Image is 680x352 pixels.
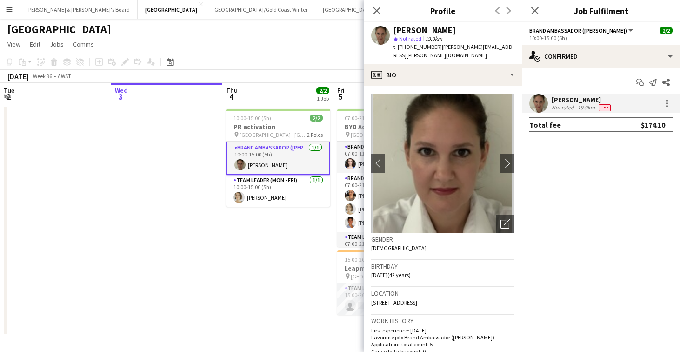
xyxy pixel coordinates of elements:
[4,86,14,95] span: Tue
[316,87,329,94] span: 2/2
[529,27,627,34] span: Brand Ambassador (Mon - Fri)
[337,250,441,315] app-job-card: 15:00-20:00 (5h)0/1Leapmotor @ Costcos [GEOGRAPHIC_DATA]1 RoleTeam Leader (Mon - Fri)33I0/115:00-...
[315,0,382,19] button: [GEOGRAPHIC_DATA]
[58,73,71,80] div: AWST
[336,91,345,102] span: 5
[337,264,441,272] h3: Leapmotor @ Costcos
[345,256,382,263] span: 15:00-20:00 (5h)
[393,43,513,59] span: | [PERSON_NAME][EMAIL_ADDRESS][PERSON_NAME][DOMAIN_NAME]
[233,115,271,122] span: 10:00-15:00 (5h)
[364,5,522,17] h3: Profile
[529,34,673,41] div: 10:00-15:00 (5h)
[351,273,402,280] span: [GEOGRAPHIC_DATA]
[225,91,238,102] span: 4
[205,0,315,19] button: [GEOGRAPHIC_DATA]/Gold Coast Winter
[576,104,597,111] div: 19.9km
[641,120,665,129] div: $174.10
[522,45,680,68] div: Confirmed
[496,215,514,233] div: Open photos pop-in
[2,91,14,102] span: 2
[226,122,330,131] h3: PR activation
[364,64,522,86] div: Bio
[226,142,330,175] app-card-role: Brand Ambassador ([PERSON_NAME])1/110:00-15:00 (5h)[PERSON_NAME]
[351,131,418,138] span: [GEOGRAPHIC_DATA] - [GEOGRAPHIC_DATA]
[30,40,40,48] span: Edit
[371,327,514,334] p: First experience: [DATE]
[393,43,442,50] span: t. [PHONE_NUMBER]
[7,72,29,81] div: [DATE]
[345,115,385,122] span: 07:00-21:00 (14h)
[138,0,205,19] button: [GEOGRAPHIC_DATA]
[7,22,111,36] h1: [GEOGRAPHIC_DATA]
[4,38,24,50] a: View
[337,86,345,95] span: Fri
[317,95,329,102] div: 1 Job
[552,104,576,111] div: Not rated
[393,26,456,34] div: [PERSON_NAME]
[660,27,673,34] span: 2/2
[399,35,421,42] span: Not rated
[371,317,514,325] h3: Work history
[371,341,514,348] p: Applications total count: 5
[522,5,680,17] h3: Job Fulfilment
[337,173,441,232] app-card-role: Brand Ambassador ([PERSON_NAME])3/307:00-21:00 (14h)[PERSON_NAME][PERSON_NAME][PERSON_NAME]
[226,109,330,207] app-job-card: 10:00-15:00 (5h)2/2PR activation [GEOGRAPHIC_DATA] - [GEOGRAPHIC_DATA]2 RolesBrand Ambassador ([P...
[552,95,613,104] div: [PERSON_NAME]
[73,40,94,48] span: Comms
[7,40,20,48] span: View
[19,0,138,19] button: [PERSON_NAME] & [PERSON_NAME]'s Board
[226,175,330,207] app-card-role: Team Leader (Mon - Fri)1/110:00-15:00 (5h)[PERSON_NAME]
[371,271,411,278] span: [DATE] (42 years)
[46,38,67,50] a: Jobs
[371,299,417,306] span: [STREET_ADDRESS]
[337,122,441,131] h3: BYD Activation @ HYROX
[337,232,441,266] app-card-role: Team Leader (Mon - Fri)1/107:00-21:00 (14h)
[69,38,98,50] a: Comms
[371,262,514,271] h3: Birthday
[310,115,323,122] span: 2/2
[529,27,634,34] button: Brand Ambassador ([PERSON_NAME])
[113,91,128,102] span: 3
[26,38,44,50] a: Edit
[307,131,323,138] span: 2 Roles
[115,86,128,95] span: Wed
[371,289,514,298] h3: Location
[371,334,514,341] p: Favourite job: Brand Ambassador ([PERSON_NAME])
[337,109,441,247] app-job-card: 07:00-21:00 (14h)5/5BYD Activation @ HYROX [GEOGRAPHIC_DATA] - [GEOGRAPHIC_DATA]3 RolesBrand Amba...
[50,40,64,48] span: Jobs
[240,131,307,138] span: [GEOGRAPHIC_DATA] - [GEOGRAPHIC_DATA]
[599,104,611,111] span: Fee
[31,73,54,80] span: Week 36
[337,283,441,315] app-card-role: Team Leader (Mon - Fri)33I0/115:00-20:00 (5h)
[371,235,514,244] h3: Gender
[337,142,441,173] app-card-role: Brand Ambassador ([PERSON_NAME])1/107:00-11:00 (4h)[PERSON_NAME]
[371,244,427,251] span: [DEMOGRAPHIC_DATA]
[423,35,444,42] span: 19.9km
[371,94,514,233] img: Crew avatar or photo
[529,120,561,129] div: Total fee
[597,104,613,111] div: Crew has different fees then in role
[226,86,238,95] span: Thu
